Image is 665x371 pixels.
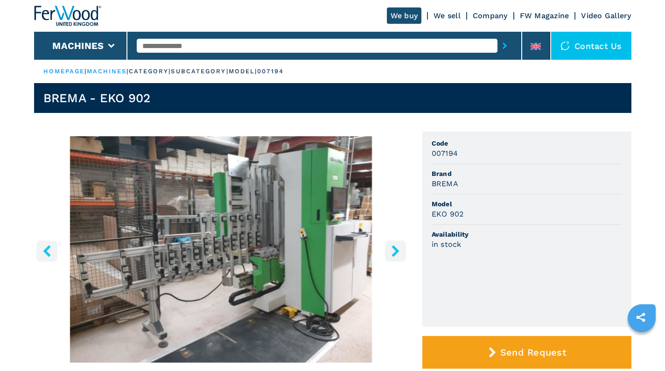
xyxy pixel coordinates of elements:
[52,40,104,51] button: Machines
[432,178,458,189] h3: BREMA
[34,136,408,363] div: Go to Slide 5
[87,68,127,75] a: machines
[257,67,284,76] p: 007194
[473,11,508,20] a: Company
[385,240,406,261] button: right-button
[387,7,422,24] a: We buy
[560,41,570,50] img: Contact us
[432,139,622,148] span: Code
[84,68,86,75] span: |
[229,67,258,76] p: model |
[432,169,622,178] span: Brand
[36,240,57,261] button: left-button
[500,347,566,358] span: Send Request
[520,11,569,20] a: FW Magazine
[34,136,408,363] img: Vertical CNC Machine Centres BREMA EKO 902
[434,11,461,20] a: We sell
[43,91,151,105] h1: BREMA - EKO 902
[432,199,622,209] span: Model
[497,35,512,56] button: submit-button
[126,68,128,75] span: |
[34,6,101,26] img: Ferwood
[625,329,658,364] iframe: Chat
[129,67,171,76] p: category |
[171,67,228,76] p: subcategory |
[43,68,85,75] a: HOMEPAGE
[432,230,622,239] span: Availability
[422,336,631,369] button: Send Request
[432,209,464,219] h3: EKO 902
[581,11,631,20] a: Video Gallery
[432,148,458,159] h3: 007194
[551,32,631,60] div: Contact us
[432,239,462,250] h3: in stock
[629,306,652,329] a: sharethis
